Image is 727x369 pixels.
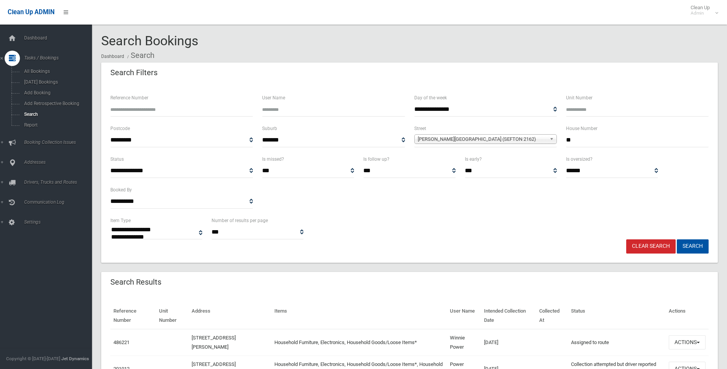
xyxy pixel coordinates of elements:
button: Search [677,239,709,254]
a: Clear Search [626,239,676,254]
span: Search [22,112,91,117]
span: Add Booking [22,90,91,96]
span: [PERSON_NAME][GEOGRAPHIC_DATA] (SEFTON 2162) [418,135,546,144]
label: Day of the week [414,94,447,102]
header: Search Filters [101,65,167,80]
th: Address [189,303,271,329]
span: Report [22,122,91,128]
label: Is early? [465,155,482,163]
label: Reference Number [110,94,148,102]
span: Booking Collection Issues [22,140,98,145]
th: Intended Collection Date [481,303,536,329]
span: Tasks / Bookings [22,55,98,61]
label: Is missed? [262,155,284,163]
th: Actions [666,303,709,329]
li: Search [125,48,154,63]
span: Dashboard [22,35,98,41]
label: User Name [262,94,285,102]
span: Drivers, Trucks and Routes [22,180,98,185]
th: Reference Number [110,303,156,329]
td: Household Furniture, Electronics, Household Goods/Loose Items* [271,329,447,356]
span: Settings [22,219,98,225]
span: Communication Log [22,199,98,205]
span: [DATE] Bookings [22,79,91,85]
label: Booked By [110,186,132,194]
label: Is follow up? [363,155,389,163]
label: Is oversized? [566,155,592,163]
small: Admin [691,10,710,16]
td: Winnie Power [447,329,481,356]
strong: Jet Dynamics [61,356,89,361]
span: Clean Up ADMIN [8,8,54,16]
header: Search Results [101,275,171,290]
button: Actions [669,335,706,349]
span: Addresses [22,160,98,165]
span: Copyright © [DATE]-[DATE] [6,356,60,361]
a: 486221 [113,339,130,345]
a: Dashboard [101,54,124,59]
label: Number of results per page [212,216,268,225]
a: [STREET_ADDRESS][PERSON_NAME] [192,335,236,350]
label: Unit Number [566,94,592,102]
th: User Name [447,303,481,329]
th: Collected At [536,303,568,329]
label: Suburb [262,124,277,133]
th: Status [568,303,665,329]
label: Street [414,124,426,133]
span: Add Retrospective Booking [22,101,91,106]
label: Postcode [110,124,130,133]
td: Assigned to route [568,329,665,356]
th: Items [271,303,447,329]
th: Unit Number [156,303,189,329]
label: House Number [566,124,597,133]
td: [DATE] [481,329,536,356]
span: Clean Up [687,5,717,16]
span: All Bookings [22,69,91,74]
label: Status [110,155,124,163]
label: Item Type [110,216,131,225]
span: Search Bookings [101,33,199,48]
